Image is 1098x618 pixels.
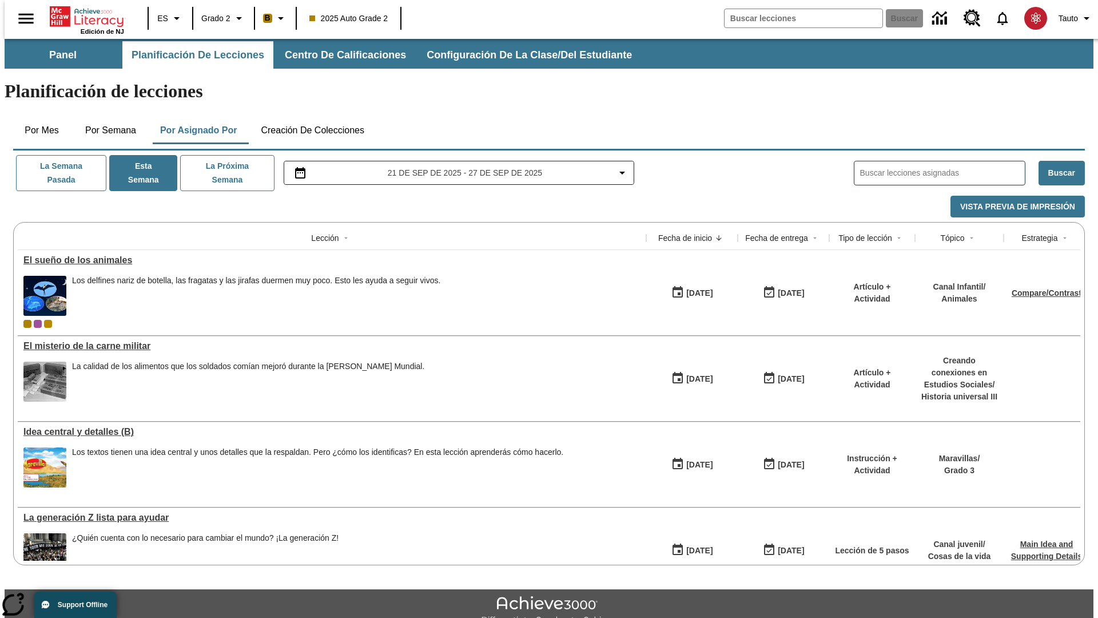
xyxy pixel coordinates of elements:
p: Grado 3 [939,465,980,477]
button: Seleccione el intervalo de fechas opción del menú [289,166,630,180]
span: Edición de NJ [81,28,124,35]
img: portada de Maravillas de tercer grado: una mariposa vuela sobre un campo y un río, con montañas a... [23,447,66,488]
button: Support Offline [34,592,117,618]
span: Support Offline [58,601,108,609]
button: Perfil/Configuración [1054,8,1098,29]
span: OL 2025 Auto Grade 3 [34,320,42,328]
button: Sort [965,231,978,245]
button: Lenguaje: ES, Selecciona un idioma [152,8,189,29]
div: Tópico [940,232,964,244]
p: La calidad de los alimentos que los soldados comían mejoró durante la [PERSON_NAME] Mundial. [72,362,424,371]
button: 09/21/25: Primer día en que estuvo disponible la lección [667,368,717,390]
button: Planificación de lecciones [122,41,273,69]
button: 09/21/25: Último día en que podrá accederse la lección [759,368,808,390]
div: Clase actual [23,320,31,328]
div: [DATE] [778,286,804,300]
button: Esta semana [109,155,177,191]
div: Los textos tienen una idea central y unos detalles que la respaldan. Pero ¿cómo los identificas? ... [72,447,563,457]
p: Canal Infantil / [933,281,986,293]
button: La semana pasada [16,155,106,191]
p: Artículo + Actividad [835,367,909,391]
p: Cosas de la vida [928,550,991,562]
div: Los delfines nariz de botella, las fragatas y las jirafas duermen muy poco. Esto les ayuda a segu... [72,276,440,316]
div: [DATE] [686,286,713,300]
button: Buscar [1039,161,1085,185]
div: Subbarra de navegación [5,41,642,69]
button: Configuración de la clase/del estudiante [417,41,641,69]
span: ES [157,13,168,25]
div: New 2025 class [44,320,52,328]
button: 09/26/25: Primer día en que estuvo disponible la lección [667,282,717,304]
button: La próxima semana [180,155,274,191]
button: Vista previa de impresión [950,196,1085,218]
div: Fecha de entrega [745,232,808,244]
button: Sort [892,231,906,245]
div: [DATE] [686,458,713,472]
div: [DATE] [778,372,804,386]
input: Buscar campo [725,9,882,27]
div: [DATE] [778,458,804,472]
p: Historia universal III [921,391,998,403]
span: B [265,11,270,25]
div: Estrategia [1021,232,1057,244]
button: Centro de calificaciones [276,41,415,69]
button: Abrir el menú lateral [9,2,43,35]
div: [DATE] [778,544,804,558]
a: Main Idea and Supporting Details [1011,540,1082,561]
button: Sort [712,231,726,245]
div: Idea central y detalles (B) [23,427,640,437]
span: Panel [49,49,77,62]
div: ¿Quién cuenta con lo necesario para cambiar el mundo? ¡La generación Z! [72,533,339,573]
p: Creando conexiones en Estudios Sociales / [921,355,998,391]
div: Los delfines nariz de botella, las fragatas y las jirafas duermen muy poco. Esto les ayuda a segu... [72,276,440,286]
button: Boost El color de la clase es anaranjado claro. Cambiar el color de la clase. [258,8,292,29]
button: Creación de colecciones [252,117,373,144]
span: 21 de sep de 2025 - 27 de sep de 2025 [388,167,542,179]
button: 09/21/25: Primer día en que estuvo disponible la lección [667,454,717,476]
span: Planificación de lecciones [132,49,264,62]
div: Los textos tienen una idea central y unos detalles que la respaldan. Pero ¿cómo los identificas? ... [72,447,563,488]
a: Centro de recursos, Se abrirá en una pestaña nueva. [957,3,988,34]
span: Tauto [1059,13,1078,25]
button: Escoja un nuevo avatar [1017,3,1054,33]
button: Sort [808,231,822,245]
button: 09/21/25: Último día en que podrá accederse la lección [759,540,808,561]
button: Por asignado por [151,117,246,144]
div: ¿Quién cuenta con lo necesario para cambiar el mundo? ¡La generación Z! [72,533,339,543]
p: Lección de 5 pasos [835,545,909,557]
img: Fotos de una fragata, dos delfines nariz de botella y una jirafa sobre un fondo de noche estrellada. [23,276,66,316]
button: Panel [6,41,120,69]
p: Animales [933,293,986,305]
p: Canal juvenil / [928,538,991,550]
img: avatar image [1024,7,1047,30]
div: Subbarra de navegación [5,39,1093,69]
a: Centro de información [925,3,957,34]
a: Idea central y detalles (B), Lecciones [23,427,640,437]
div: [DATE] [686,372,713,386]
h1: Planificación de lecciones [5,81,1093,102]
span: Centro de calificaciones [285,49,406,62]
span: 2025 Auto Grade 2 [309,13,388,25]
button: 09/21/25: Primer día en que estuvo disponible la lección [667,540,717,561]
button: Sort [339,231,353,245]
button: 09/21/25: Último día en que podrá accederse la lección [759,454,808,476]
div: El sueño de los animales [23,255,640,266]
a: El misterio de la carne militar , Lecciones [23,341,640,351]
button: Grado: Grado 2, Elige un grado [197,8,250,29]
p: Maravillas / [939,453,980,465]
img: Fotografía en blanco y negro que muestra cajas de raciones de comida militares con la etiqueta U.... [23,362,66,402]
div: [DATE] [686,544,713,558]
div: La generación Z lista para ayudar [23,513,640,523]
p: Artículo + Actividad [835,281,909,305]
a: El sueño de los animales, Lecciones [23,255,640,266]
img: Un grupo de manifestantes protestan frente al Museo Americano de Historia Natural en la ciudad de... [23,533,66,573]
svg: Collapse Date Range Filter [615,166,629,180]
button: Sort [1058,231,1072,245]
a: Portada [50,5,124,28]
div: La calidad de los alimentos que los soldados comían mejoró durante la Segunda Guerra Mundial. [72,362,424,402]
